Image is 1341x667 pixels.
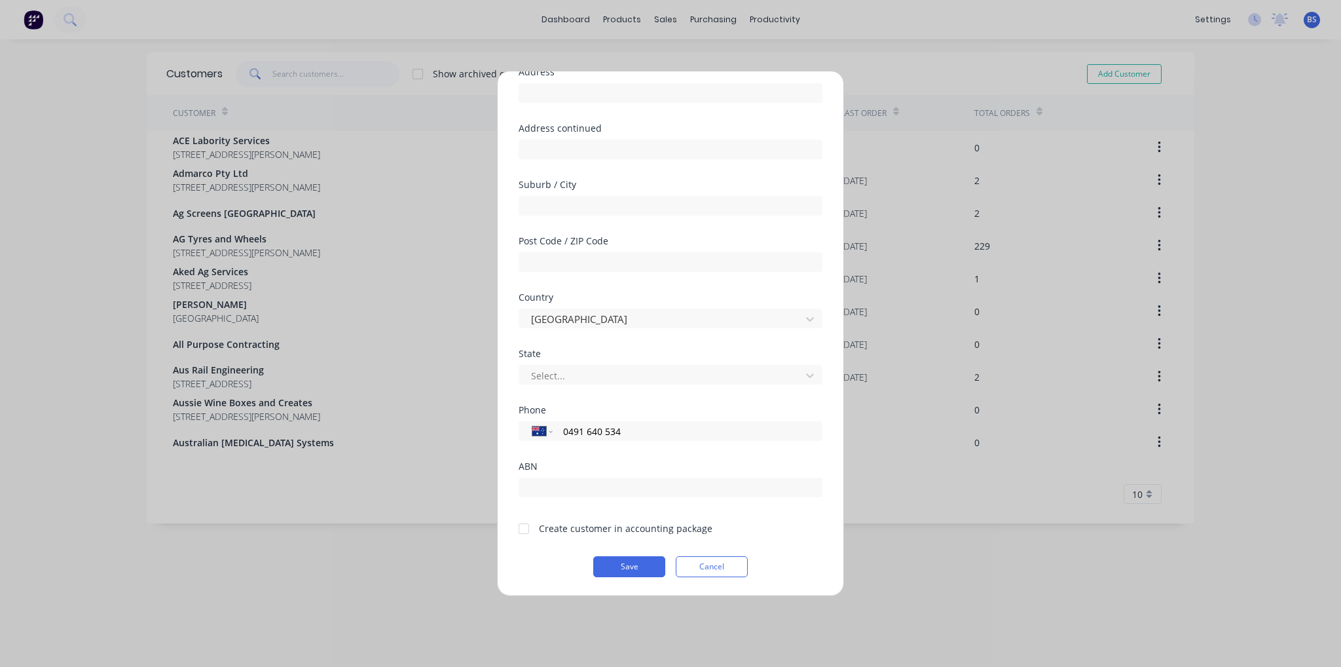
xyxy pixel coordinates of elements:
div: Suburb / City [519,180,822,189]
button: Cancel [676,556,748,577]
div: ABN [519,462,822,471]
div: State [519,349,822,358]
div: Address continued [519,124,822,133]
div: Create customer in accounting package [539,522,712,535]
div: Phone [519,406,822,415]
div: Country [519,293,822,302]
button: Save [593,556,665,577]
div: Address [519,67,822,77]
div: Post Code / ZIP Code [519,237,822,246]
